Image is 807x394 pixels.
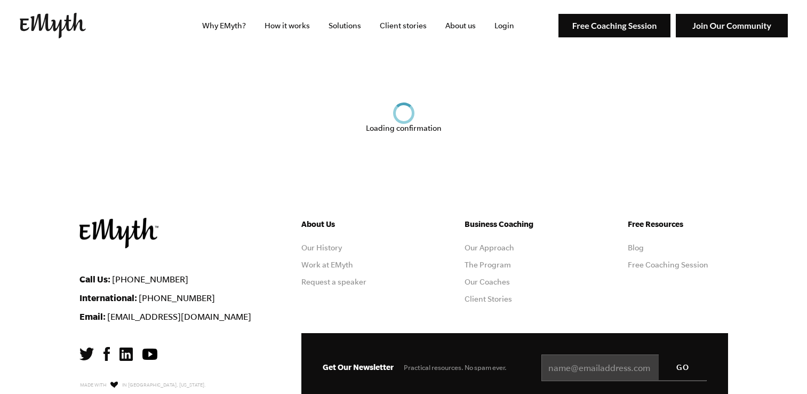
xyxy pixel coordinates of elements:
[119,348,133,361] img: LinkedIn
[20,13,86,38] img: EMyth
[558,14,670,38] img: Free Coaching Session
[541,354,707,381] input: name@emailaddress.com
[465,295,512,303] a: Client Stories
[301,278,366,286] a: Request a speaker
[628,218,728,231] h5: Free Resources
[79,218,158,248] img: EMyth
[659,354,707,380] input: GO
[404,364,507,372] span: Practical resources. No spam ever.
[110,381,118,388] img: Love
[628,243,644,252] a: Blog
[79,293,137,303] strong: International:
[465,261,511,269] a: The Program
[301,218,402,231] h5: About Us
[465,278,510,286] a: Our Coaches
[676,14,788,38] img: Join Our Community
[366,124,442,132] div: Loading confirmation
[79,274,110,284] strong: Call Us:
[301,261,353,269] a: Work at EMyth
[301,243,342,252] a: Our History
[323,363,394,372] span: Get Our Newsletter
[465,218,565,231] h5: Business Coaching
[79,348,94,360] img: Twitter
[103,347,110,361] img: Facebook
[139,293,215,303] a: [PHONE_NUMBER]
[79,311,106,321] strong: Email:
[465,243,514,252] a: Our Approach
[107,312,251,321] a: [EMAIL_ADDRESS][DOMAIN_NAME]
[142,349,157,360] img: YouTube
[112,274,188,284] a: [PHONE_NUMBER]
[628,261,708,269] a: Free Coaching Session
